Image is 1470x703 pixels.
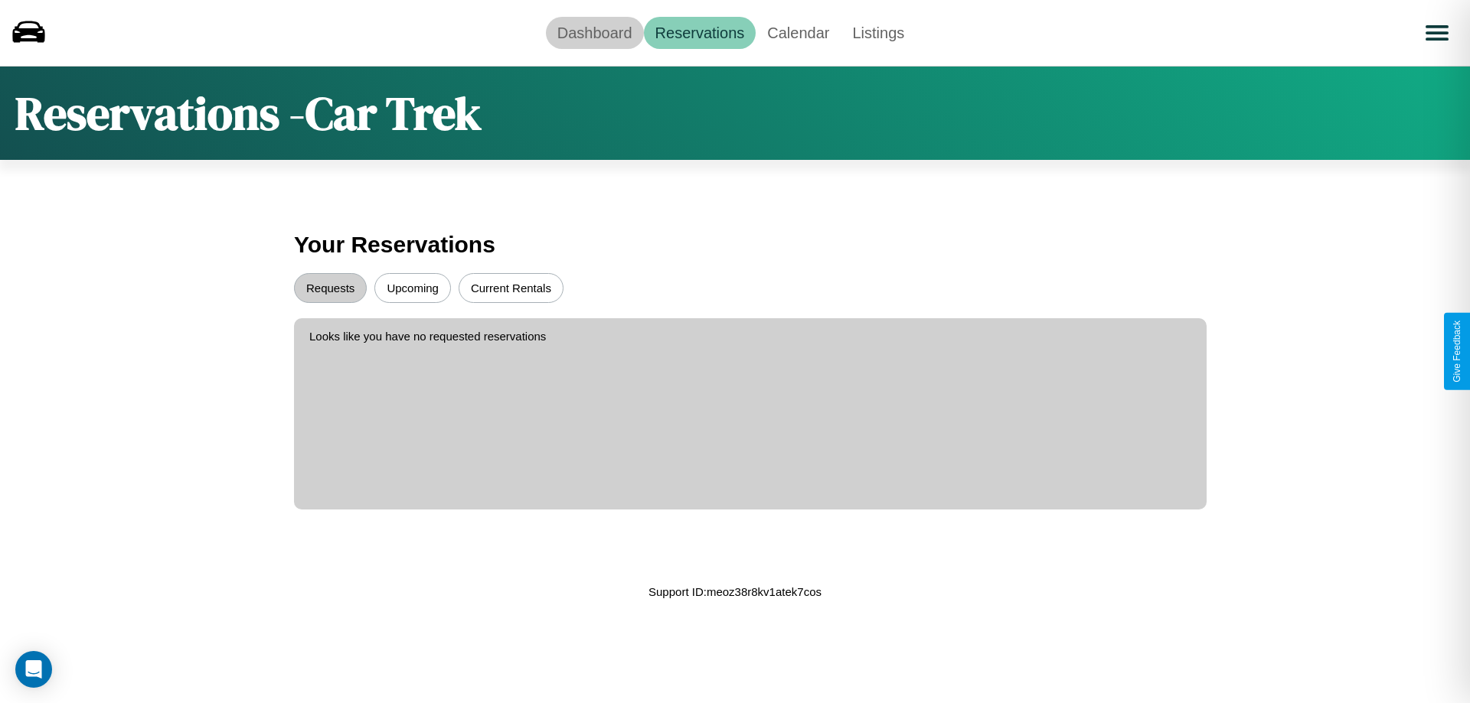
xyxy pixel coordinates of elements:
div: Open Intercom Messenger [15,651,52,688]
p: Looks like you have no requested reservations [309,326,1191,347]
a: Dashboard [546,17,644,49]
button: Upcoming [374,273,451,303]
button: Current Rentals [459,273,563,303]
p: Support ID: meoz38r8kv1atek7cos [648,581,822,602]
button: Requests [294,273,367,303]
a: Calendar [756,17,841,49]
div: Give Feedback [1452,321,1462,382]
a: Reservations [644,17,756,49]
a: Listings [841,17,916,49]
h1: Reservations - Car Trek [15,82,482,145]
h3: Your Reservations [294,224,1176,265]
button: Open menu [1416,11,1459,54]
